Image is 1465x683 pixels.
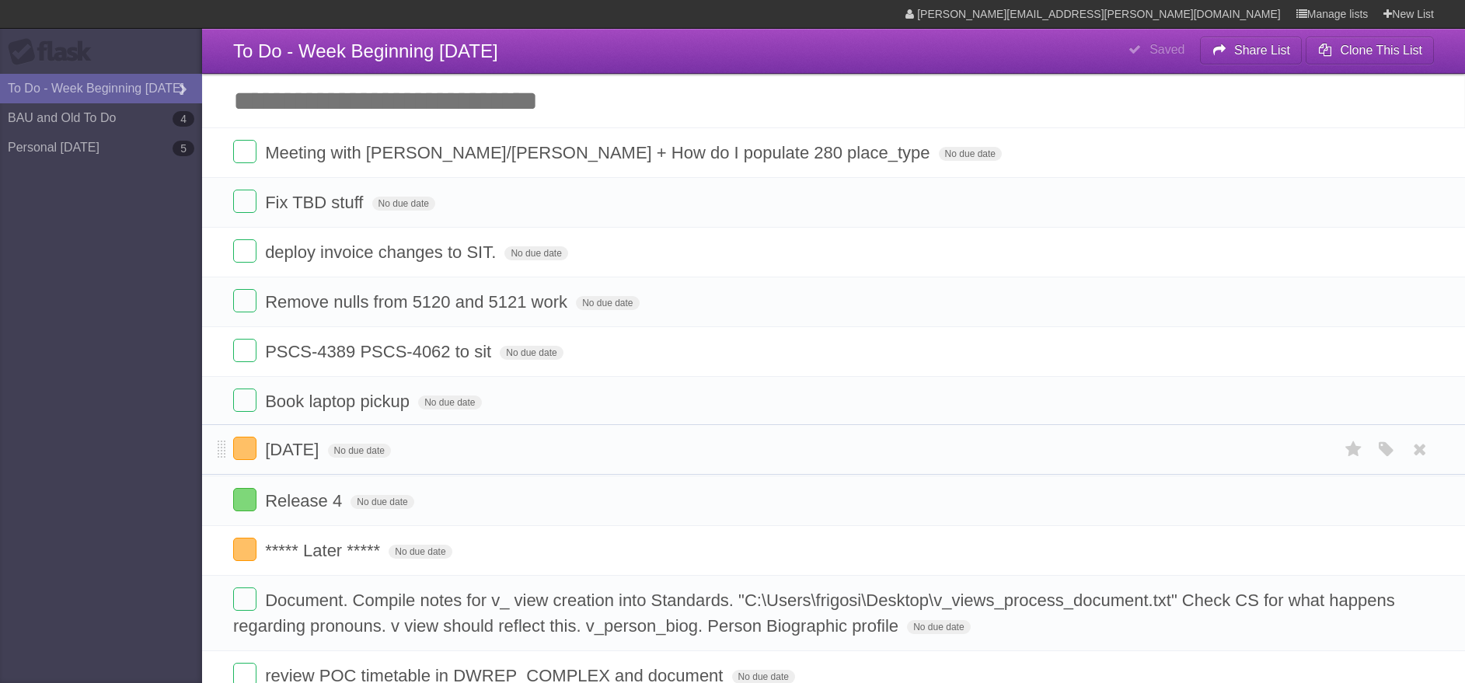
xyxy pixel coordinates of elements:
[233,389,256,412] label: Done
[233,289,256,312] label: Done
[1234,44,1290,57] b: Share List
[173,141,194,156] b: 5
[233,239,256,263] label: Done
[907,620,970,634] span: No due date
[1149,43,1184,56] b: Saved
[372,197,435,211] span: No due date
[233,488,256,511] label: Done
[265,143,933,162] span: Meeting with [PERSON_NAME]/[PERSON_NAME] + How do I populate 280 place_type
[8,38,101,66] div: Flask
[939,147,1002,161] span: No due date
[233,538,256,561] label: Done
[1200,37,1303,64] button: Share List
[504,246,567,260] span: No due date
[265,292,571,312] span: Remove nulls from 5120 and 5121 work
[233,587,256,611] label: Done
[233,591,1395,636] span: Document. Compile notes for v_ view creation into Standards. "C:\Users\frigosi\Desktop\v_views_pr...
[233,140,256,163] label: Done
[233,437,256,460] label: Done
[500,346,563,360] span: No due date
[265,242,500,262] span: deploy invoice changes to SIT.
[265,491,346,511] span: Release 4
[265,440,323,459] span: [DATE]
[576,296,639,310] span: No due date
[418,396,481,409] span: No due date
[233,339,256,362] label: Done
[265,193,367,212] span: Fix TBD stuff
[173,111,194,127] b: 4
[1306,37,1434,64] button: Clone This List
[265,342,495,361] span: PSCS-4389 PSCS-4062 to sit
[328,444,391,458] span: No due date
[233,40,498,61] span: To Do - Week Beginning [DATE]
[1339,437,1369,462] label: Star task
[233,190,256,213] label: Done
[351,495,413,509] span: No due date
[1340,44,1422,57] b: Clone This List
[389,545,452,559] span: No due date
[265,392,413,411] span: Book laptop pickup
